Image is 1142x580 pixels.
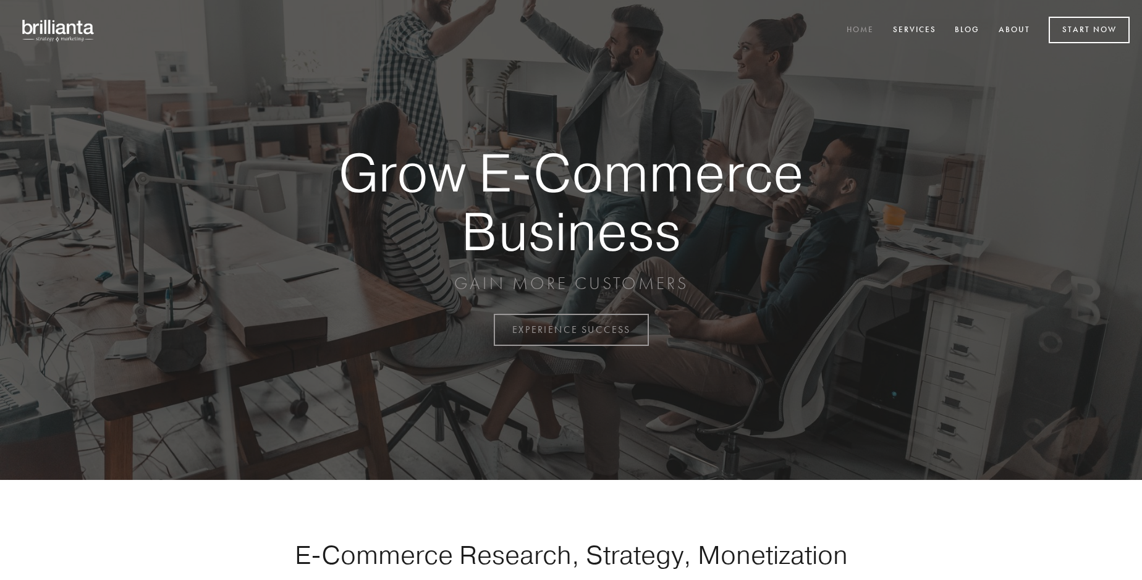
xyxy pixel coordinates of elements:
a: Home [839,20,882,41]
a: Blog [947,20,988,41]
a: Services [885,20,944,41]
a: Start Now [1049,17,1130,43]
a: EXPERIENCE SUCCESS [494,314,649,346]
a: About [991,20,1038,41]
p: GAIN MORE CUSTOMERS [295,272,847,295]
img: brillianta - research, strategy, marketing [12,12,105,48]
h1: E-Commerce Research, Strategy, Monetization [256,539,886,570]
strong: Grow E-Commerce Business [295,143,847,260]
